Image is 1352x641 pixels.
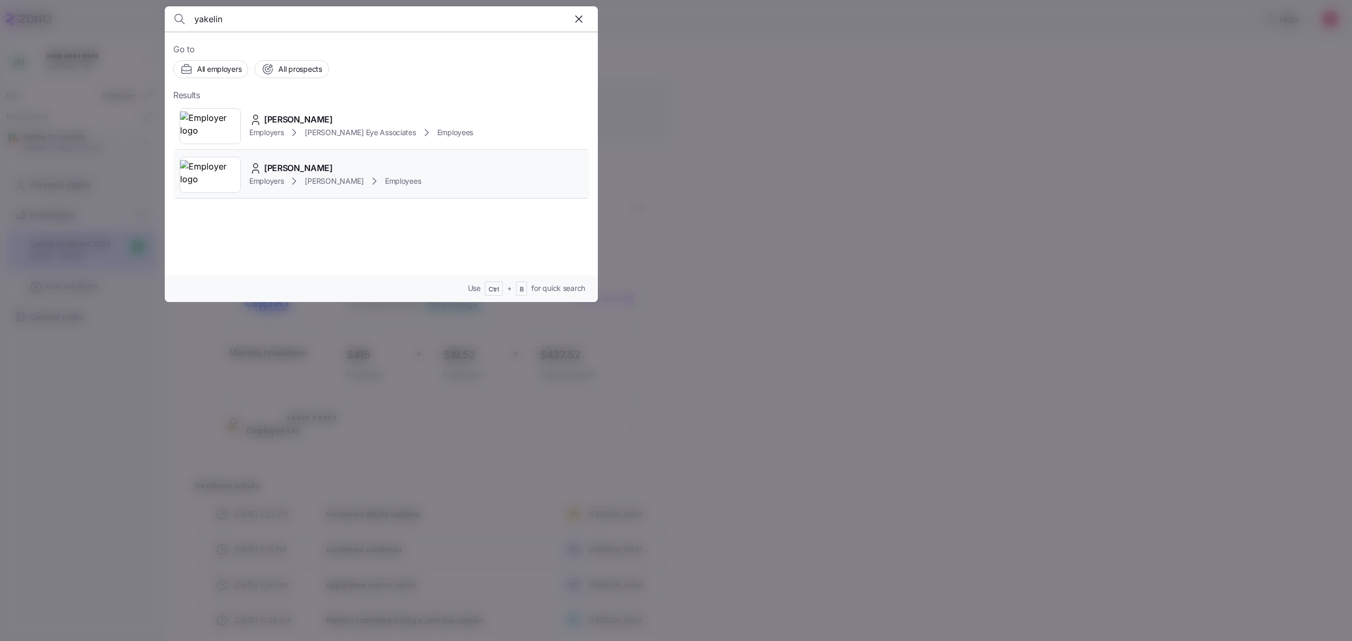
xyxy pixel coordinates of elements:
[507,283,512,294] span: +
[249,176,284,186] span: Employers
[385,176,421,186] span: Employees
[180,111,240,141] img: Employer logo
[437,127,473,138] span: Employees
[520,285,524,294] span: B
[305,127,416,138] span: [PERSON_NAME] Eye Associates
[531,283,585,294] span: for quick search
[264,113,333,126] span: [PERSON_NAME]
[305,176,363,186] span: [PERSON_NAME]
[468,283,481,294] span: Use
[255,60,328,78] button: All prospects
[173,43,589,56] span: Go to
[197,64,241,74] span: All employers
[173,89,200,102] span: Results
[173,60,248,78] button: All employers
[264,162,333,175] span: [PERSON_NAME]
[489,285,499,294] span: Ctrl
[278,64,322,74] span: All prospects
[249,127,284,138] span: Employers
[180,160,240,190] img: Employer logo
